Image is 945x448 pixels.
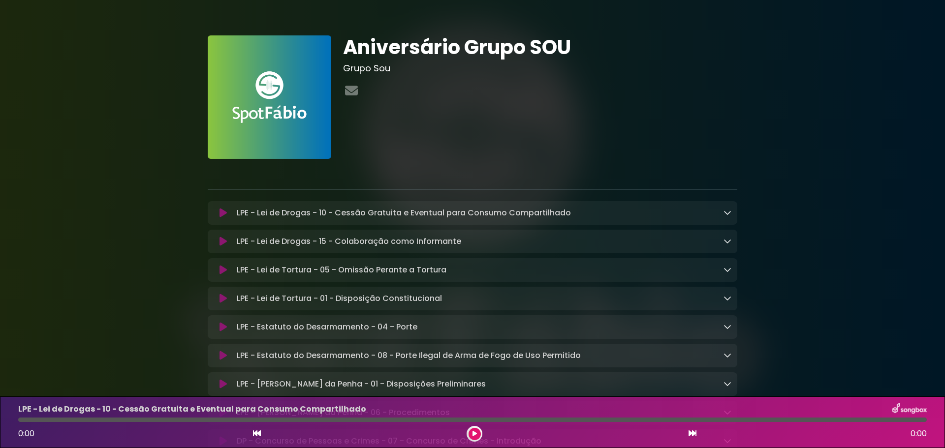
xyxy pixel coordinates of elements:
span: 0:00 [18,428,34,439]
h3: Grupo Sou [343,63,737,74]
p: LPE - Lei de Tortura - 01 - Disposição Constitucional [237,293,442,304]
p: LPE - Lei de Tortura - 05 - Omissão Perante a Tortura [237,264,446,276]
img: songbox-logo-white.png [892,403,927,416]
span: 0:00 [911,428,927,440]
p: LPE - Lei de Drogas - 10 - Cessão Gratuita e Eventual para Consumo Compartilhado [237,207,571,219]
p: LPE - Estatuto do Desarmamento - 04 - Porte [237,321,417,333]
h1: Aniversário Grupo SOU [343,35,737,59]
p: LPE - Estatuto do Desarmamento - 08 - Porte Ilegal de Arma de Fogo de Uso Permitido [237,350,581,361]
p: LPE - [PERSON_NAME] da Penha - 01 - Disposições Preliminares [237,378,486,390]
p: LPE - Lei de Drogas - 15 - Colaboração como Informante [237,236,461,247]
p: LPE - Lei de Drogas - 10 - Cessão Gratuita e Eventual para Consumo Compartilhado [18,403,366,415]
img: FAnVhLgaRSStWruMDZa6 [208,35,331,159]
